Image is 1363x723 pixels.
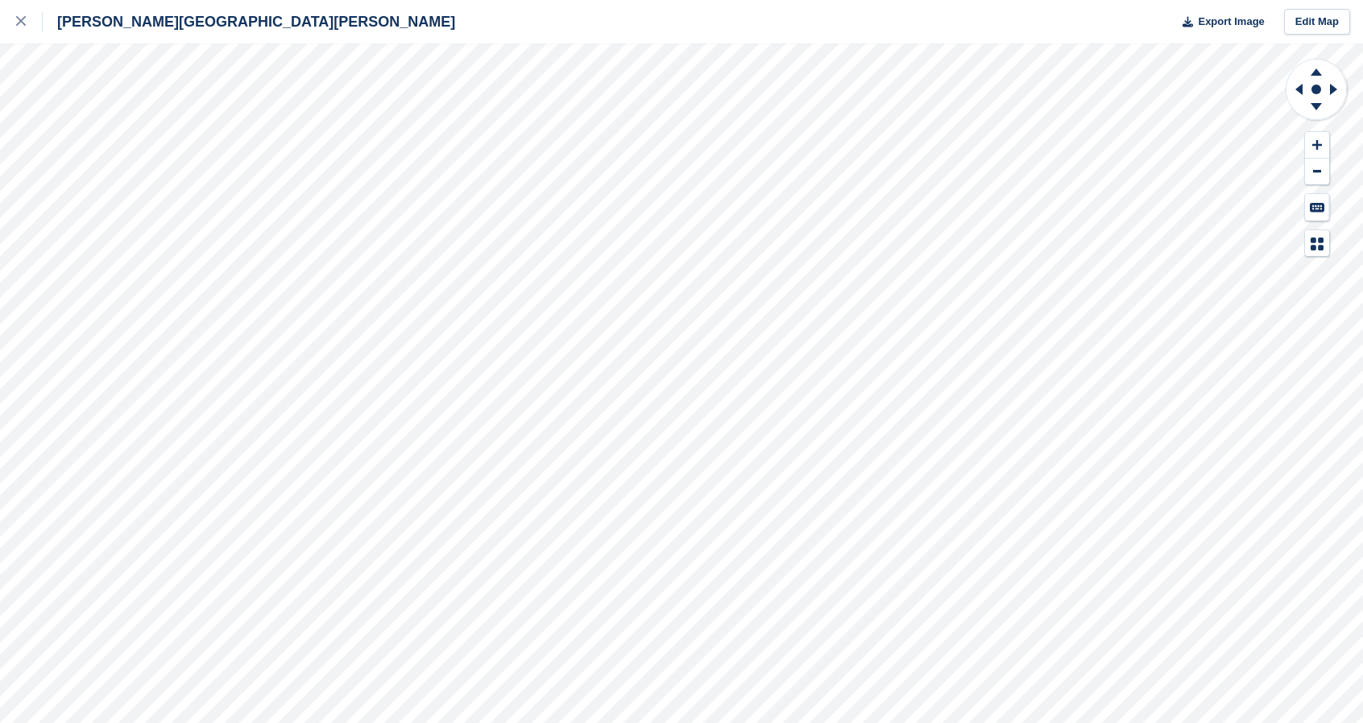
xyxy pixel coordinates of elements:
div: [PERSON_NAME][GEOGRAPHIC_DATA][PERSON_NAME] [43,12,455,31]
a: Edit Map [1284,9,1350,35]
button: Zoom Out [1305,159,1329,185]
button: Keyboard Shortcuts [1305,194,1329,221]
button: Zoom In [1305,132,1329,159]
button: Export Image [1173,9,1265,35]
button: Map Legend [1305,230,1329,257]
span: Export Image [1198,14,1264,30]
